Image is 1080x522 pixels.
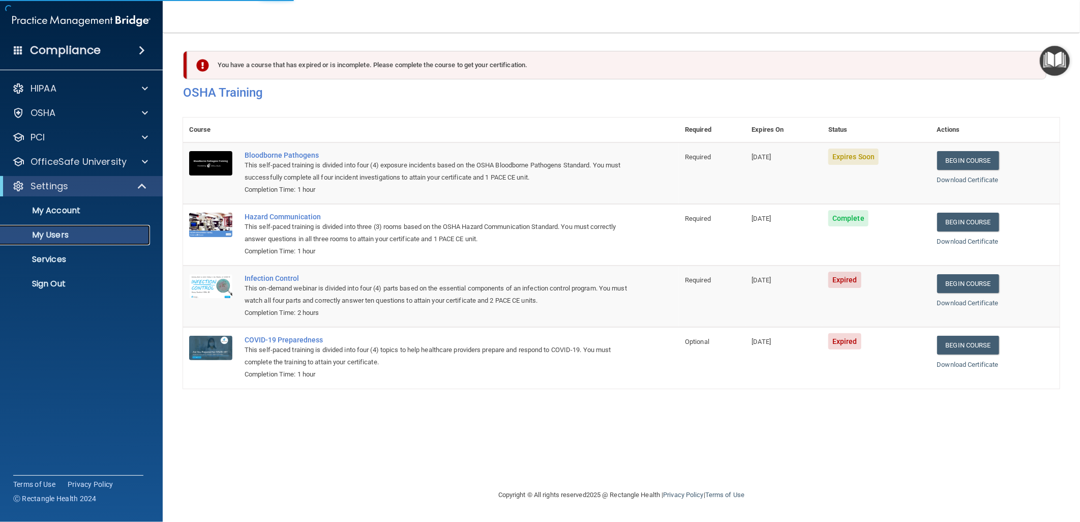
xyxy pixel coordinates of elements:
[187,51,1046,79] div: You have a course that has expired or is incomplete. Please complete the course to get your certi...
[245,336,628,344] a: COVID-19 Preparedness
[905,451,1068,490] iframe: Drift Widget Chat Controller
[828,272,861,288] span: Expired
[937,238,999,245] a: Download Certificate
[705,491,744,499] a: Terms of Use
[752,215,771,222] span: [DATE]
[752,153,771,161] span: [DATE]
[7,254,145,265] p: Services
[12,11,151,31] img: PMB logo
[196,59,209,72] img: exclamation-circle-solid-danger.72ef9ffc.png
[12,180,147,192] a: Settings
[31,82,56,95] p: HIPAA
[12,107,148,119] a: OSHA
[937,151,999,170] a: Begin Course
[685,215,711,222] span: Required
[7,230,145,240] p: My Users
[31,180,68,192] p: Settings
[245,159,628,184] div: This self-paced training is divided into four (4) exposure incidents based on the OSHA Bloodborne...
[245,368,628,381] div: Completion Time: 1 hour
[937,361,999,368] a: Download Certificate
[31,131,45,143] p: PCI
[937,299,999,307] a: Download Certificate
[937,336,999,355] a: Begin Course
[245,282,628,307] div: This on-demand webinar is divided into four (4) parts based on the essential components of an inf...
[685,338,709,345] span: Optional
[12,131,148,143] a: PCI
[752,276,771,284] span: [DATE]
[13,494,97,504] span: Ⓒ Rectangle Health 2024
[13,479,55,489] a: Terms of Use
[245,344,628,368] div: This self-paced training is divided into four (4) topics to help healthcare providers prepare and...
[245,184,628,196] div: Completion Time: 1 hour
[752,338,771,345] span: [DATE]
[12,156,148,168] a: OfficeSafe University
[937,274,999,293] a: Begin Course
[436,479,807,511] div: Copyright © All rights reserved 2025 @ Rectangle Health | |
[7,206,145,216] p: My Account
[7,279,145,289] p: Sign Out
[1040,46,1070,76] button: Open Resource Center
[183,85,1060,100] h4: OSHA Training
[828,210,868,226] span: Complete
[822,118,931,142] th: Status
[245,245,628,257] div: Completion Time: 1 hour
[183,118,238,142] th: Course
[685,153,711,161] span: Required
[746,118,823,142] th: Expires On
[937,176,999,184] a: Download Certificate
[931,118,1060,142] th: Actions
[12,82,148,95] a: HIPAA
[828,149,879,165] span: Expires Soon
[30,43,101,57] h4: Compliance
[245,221,628,245] div: This self-paced training is divided into three (3) rooms based on the OSHA Hazard Communication S...
[245,307,628,319] div: Completion Time: 2 hours
[245,274,628,282] a: Infection Control
[245,213,628,221] a: Hazard Communication
[31,156,127,168] p: OfficeSafe University
[685,276,711,284] span: Required
[31,107,56,119] p: OSHA
[679,118,745,142] th: Required
[245,151,628,159] a: Bloodborne Pathogens
[937,213,999,231] a: Begin Course
[663,491,703,499] a: Privacy Policy
[828,333,861,350] span: Expired
[68,479,113,489] a: Privacy Policy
